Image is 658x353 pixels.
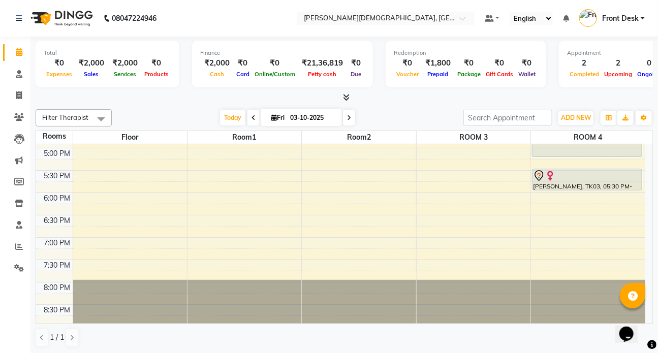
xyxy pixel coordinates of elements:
div: ₹0 [455,57,483,69]
div: ₹2,000 [75,57,108,69]
span: Card [234,71,252,78]
span: ROOM 3 [417,131,530,144]
input: 2025-10-03 [287,110,338,125]
div: ₹0 [252,57,298,69]
div: 5:00 PM [42,148,73,159]
div: 8:30 PM [42,305,73,315]
span: Room2 [302,131,416,144]
div: ₹21,36,819 [298,57,347,69]
div: ₹1,800 [421,57,455,69]
div: ₹2,000 [108,57,142,69]
span: Wallet [516,71,538,78]
span: 1 / 1 [50,332,64,343]
div: 7:00 PM [42,238,73,248]
span: Upcoming [602,71,635,78]
div: Total [44,49,171,57]
span: Online/Custom [252,71,298,78]
div: Redemption [394,49,538,57]
div: ₹0 [234,57,252,69]
div: 7:30 PM [42,260,73,271]
span: Completed [567,71,602,78]
span: ADD NEW [561,114,591,121]
span: Due [348,71,364,78]
div: 2 [567,57,602,69]
div: ₹0 [347,57,365,69]
div: ₹0 [44,57,75,69]
span: Gift Cards [483,71,516,78]
span: Filter Therapist [42,113,88,121]
div: 6:00 PM [42,193,73,204]
div: ₹0 [394,57,421,69]
div: ₹2,000 [200,57,234,69]
input: Search Appointment [463,110,552,125]
div: Finance [200,49,365,57]
span: Front Desk [602,13,639,24]
div: ₹0 [516,57,538,69]
div: 5:30 PM [42,171,73,181]
img: Front Desk [579,9,597,27]
div: Rooms [36,131,73,142]
span: Sales [82,71,102,78]
div: 8:00 PM [42,282,73,293]
span: ROOM 4 [531,131,645,144]
div: 2 [602,57,635,69]
b: 08047224946 [112,4,156,33]
span: Room1 [187,131,301,144]
span: Today [220,110,245,125]
span: Cash [207,71,227,78]
span: Voucher [394,71,421,78]
span: Expenses [44,71,75,78]
div: ₹0 [142,57,171,69]
div: [PERSON_NAME], TK03, 05:30 PM-06:00 PM, UTHARAVASTI [532,169,642,190]
span: Fri [269,114,287,121]
span: Package [455,71,483,78]
span: Prepaid [425,71,451,78]
button: ADD NEW [558,111,593,125]
iframe: chat widget [615,312,648,343]
img: logo [26,4,96,33]
div: 6:30 PM [42,215,73,226]
span: Petty cash [306,71,339,78]
span: Services [111,71,139,78]
span: Products [142,71,171,78]
span: Floor [73,131,187,144]
div: ₹0 [483,57,516,69]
